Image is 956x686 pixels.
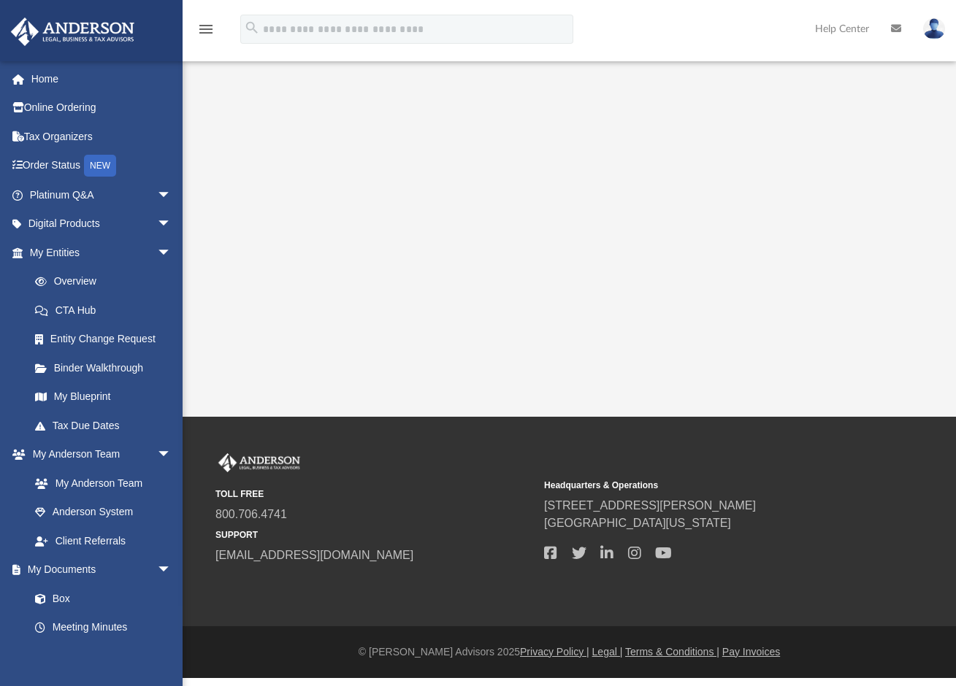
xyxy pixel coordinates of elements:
[157,209,186,239] span: arrow_drop_down
[10,64,194,93] a: Home
[20,382,186,412] a: My Blueprint
[215,549,413,561] a: [EMAIL_ADDRESS][DOMAIN_NAME]
[10,238,194,267] a: My Entitiesarrow_drop_down
[10,209,194,239] a: Digital Productsarrow_drop_down
[215,453,303,472] img: Anderson Advisors Platinum Portal
[10,440,186,469] a: My Anderson Teamarrow_drop_down
[592,646,623,658] a: Legal |
[157,440,186,470] span: arrow_drop_down
[7,18,139,46] img: Anderson Advisors Platinum Portal
[20,584,179,613] a: Box
[84,155,116,177] div: NEW
[544,517,731,529] a: [GEOGRAPHIC_DATA][US_STATE]
[20,526,186,555] a: Client Referrals
[244,20,260,36] i: search
[20,325,194,354] a: Entity Change Request
[544,479,863,492] small: Headquarters & Operations
[10,180,194,209] a: Platinum Q&Aarrow_drop_down
[10,122,194,151] a: Tax Organizers
[197,20,215,38] i: menu
[157,180,186,210] span: arrow_drop_down
[20,353,194,382] a: Binder Walkthrough
[157,555,186,585] span: arrow_drop_down
[20,296,194,325] a: CTA Hub
[10,555,186,585] a: My Documentsarrow_drop_down
[20,469,179,498] a: My Anderson Team
[544,499,756,512] a: [STREET_ADDRESS][PERSON_NAME]
[625,646,719,658] a: Terms & Conditions |
[157,238,186,268] span: arrow_drop_down
[215,528,534,542] small: SUPPORT
[923,18,945,39] img: User Pic
[20,613,186,642] a: Meeting Minutes
[20,267,194,296] a: Overview
[215,508,287,520] a: 800.706.4741
[215,487,534,501] small: TOLL FREE
[20,498,186,527] a: Anderson System
[10,93,194,123] a: Online Ordering
[10,151,194,181] a: Order StatusNEW
[520,646,589,658] a: Privacy Policy |
[722,646,780,658] a: Pay Invoices
[183,644,956,660] div: © [PERSON_NAME] Advisors 2025
[20,411,194,440] a: Tax Due Dates
[197,28,215,38] a: menu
